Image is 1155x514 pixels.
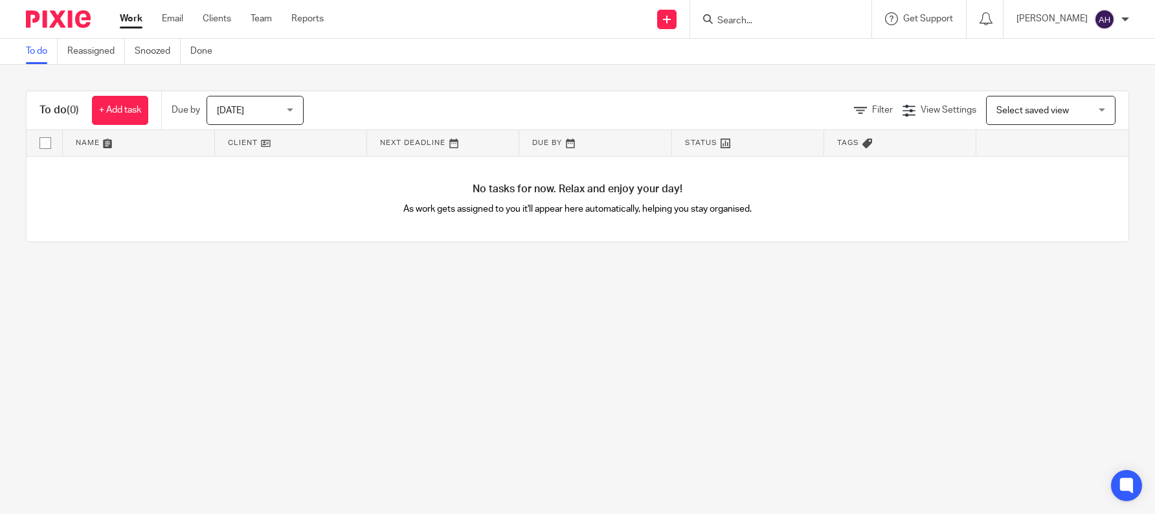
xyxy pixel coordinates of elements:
span: Tags [837,139,859,146]
img: svg%3E [1094,9,1115,30]
p: [PERSON_NAME] [1016,12,1088,25]
a: Done [190,39,222,64]
a: + Add task [92,96,148,125]
p: Due by [172,104,200,117]
h1: To do [39,104,79,117]
a: Email [162,12,183,25]
span: Get Support [903,14,953,23]
input: Search [716,16,833,27]
p: As work gets assigned to you it'll appear here automatically, helping you stay organised. [302,203,853,216]
a: To do [26,39,58,64]
a: Clients [203,12,231,25]
span: Select saved view [996,106,1069,115]
span: Filter [872,106,893,115]
a: Snoozed [135,39,181,64]
a: Reports [291,12,324,25]
a: Team [251,12,272,25]
a: Reassigned [67,39,125,64]
h4: No tasks for now. Relax and enjoy your day! [27,183,1128,196]
span: View Settings [921,106,976,115]
span: [DATE] [217,106,244,115]
img: Pixie [26,10,91,28]
a: Work [120,12,142,25]
span: (0) [67,105,79,115]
